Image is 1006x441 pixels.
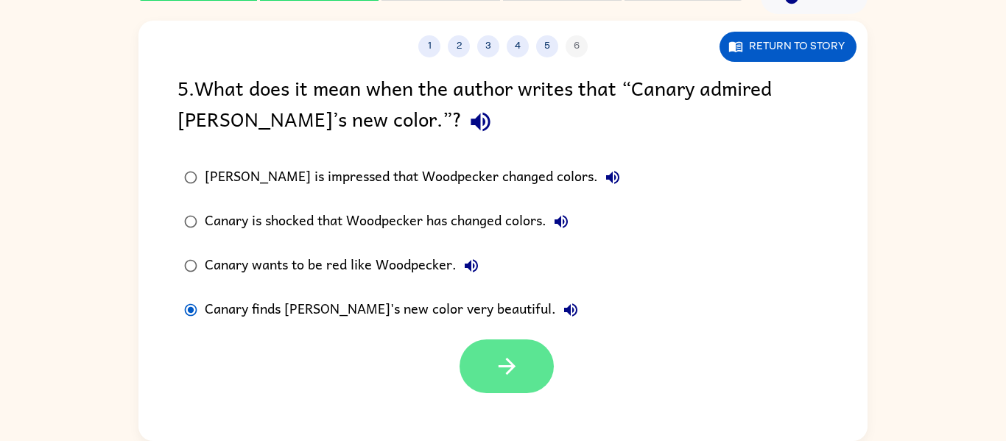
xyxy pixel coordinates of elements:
[418,35,440,57] button: 1
[536,35,558,57] button: 5
[546,207,576,236] button: Canary is shocked that Woodpecker has changed colors.
[507,35,529,57] button: 4
[457,251,486,281] button: Canary wants to be red like Woodpecker.
[556,295,585,325] button: Canary finds [PERSON_NAME]'s new color very beautiful.
[205,207,576,236] div: Canary is shocked that Woodpecker has changed colors.
[205,251,486,281] div: Canary wants to be red like Woodpecker.
[598,163,627,192] button: [PERSON_NAME] is impressed that Woodpecker changed colors.
[205,163,627,192] div: [PERSON_NAME] is impressed that Woodpecker changed colors.
[477,35,499,57] button: 3
[720,32,856,62] button: Return to story
[177,72,829,141] div: 5 . What does it mean when the author writes that “Canary admired [PERSON_NAME]’s new color.”?
[205,295,585,325] div: Canary finds [PERSON_NAME]'s new color very beautiful.
[448,35,470,57] button: 2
